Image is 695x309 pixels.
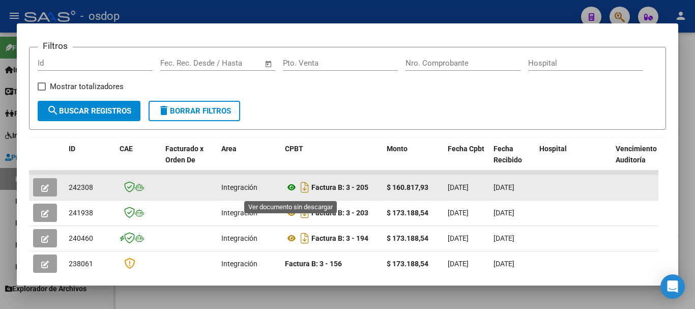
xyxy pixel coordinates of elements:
[660,274,685,299] div: Open Intercom Messenger
[217,138,281,183] datatable-header-cell: Area
[311,209,368,217] strong: Factura B: 3 - 203
[47,104,59,117] mat-icon: search
[211,59,260,68] input: Fecha fin
[298,230,311,246] i: Descargar documento
[149,101,240,121] button: Borrar Filtros
[221,209,257,217] span: Integración
[494,260,514,268] span: [DATE]
[221,234,257,242] span: Integración
[69,260,93,268] span: 238061
[383,138,444,183] datatable-header-cell: Monto
[281,138,383,183] datatable-header-cell: CPBT
[448,145,484,153] span: Fecha Cpbt
[489,138,535,183] datatable-header-cell: Fecha Recibido
[311,183,368,191] strong: Factura B: 3 - 205
[448,209,469,217] span: [DATE]
[38,101,140,121] button: Buscar Registros
[69,209,93,217] span: 241938
[69,234,93,242] span: 240460
[448,183,469,191] span: [DATE]
[616,145,657,164] span: Vencimiento Auditoría
[161,138,217,183] datatable-header-cell: Facturado x Orden De
[47,106,131,116] span: Buscar Registros
[298,179,311,195] i: Descargar documento
[387,145,408,153] span: Monto
[221,260,257,268] span: Integración
[387,234,428,242] strong: $ 173.188,54
[448,234,469,242] span: [DATE]
[221,145,237,153] span: Area
[69,183,93,191] span: 242308
[387,183,428,191] strong: $ 160.817,93
[65,138,115,183] datatable-header-cell: ID
[69,145,75,153] span: ID
[285,260,342,268] strong: Factura B: 3 - 156
[535,138,612,183] datatable-header-cell: Hospital
[311,234,368,242] strong: Factura B: 3 - 194
[160,59,201,68] input: Fecha inicio
[444,138,489,183] datatable-header-cell: Fecha Cpbt
[158,106,231,116] span: Borrar Filtros
[448,260,469,268] span: [DATE]
[120,145,133,153] span: CAE
[50,80,124,93] span: Mostrar totalizadores
[38,39,73,52] h3: Filtros
[115,138,161,183] datatable-header-cell: CAE
[165,145,204,164] span: Facturado x Orden De
[612,138,657,183] datatable-header-cell: Vencimiento Auditoría
[285,145,303,153] span: CPBT
[494,209,514,217] span: [DATE]
[298,205,311,221] i: Descargar documento
[494,145,522,164] span: Fecha Recibido
[221,183,257,191] span: Integración
[494,234,514,242] span: [DATE]
[494,183,514,191] span: [DATE]
[387,209,428,217] strong: $ 173.188,54
[387,260,428,268] strong: $ 173.188,54
[263,58,275,70] button: Open calendar
[539,145,567,153] span: Hospital
[158,104,170,117] mat-icon: delete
